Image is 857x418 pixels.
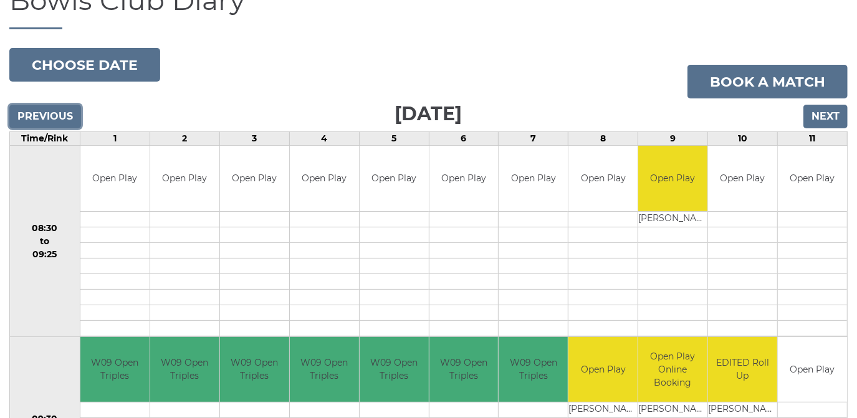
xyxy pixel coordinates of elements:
td: 08:30 to 09:25 [10,146,80,337]
td: Open Play [360,146,429,211]
td: [PERSON_NAME] [568,402,638,418]
td: W09 Open Triples [429,337,499,402]
td: Open Play [220,146,289,211]
td: Open Play [80,146,150,211]
td: 4 [289,132,359,146]
td: [PERSON_NAME] [708,402,777,418]
td: Open Play [568,337,638,402]
td: 2 [150,132,219,146]
td: W09 Open Triples [150,337,219,402]
td: 3 [219,132,289,146]
input: Next [803,105,848,128]
td: [PERSON_NAME] [638,211,707,227]
td: Open Play [778,337,847,402]
td: 8 [568,132,638,146]
td: Open Play [638,146,707,211]
td: Open Play [499,146,568,211]
td: Open Play [568,146,638,211]
td: Open Play [290,146,359,211]
td: Time/Rink [10,132,80,146]
td: 9 [638,132,708,146]
td: W09 Open Triples [290,337,359,402]
td: 11 [778,132,848,146]
input: Previous [9,105,81,128]
td: [PERSON_NAME] [638,402,707,418]
td: 5 [359,132,429,146]
td: W09 Open Triples [499,337,568,402]
td: 1 [80,132,150,146]
td: Open Play [708,146,777,211]
td: Open Play Online Booking [638,337,707,402]
td: Open Play [778,146,847,211]
td: W09 Open Triples [360,337,429,402]
button: Choose date [9,48,160,82]
td: W09 Open Triples [220,337,289,402]
td: 6 [429,132,499,146]
td: 7 [499,132,568,146]
td: Open Play [150,146,219,211]
td: W09 Open Triples [80,337,150,402]
a: Book a match [687,65,848,98]
td: Open Play [429,146,499,211]
td: EDITED Roll Up [708,337,777,402]
td: 10 [708,132,778,146]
